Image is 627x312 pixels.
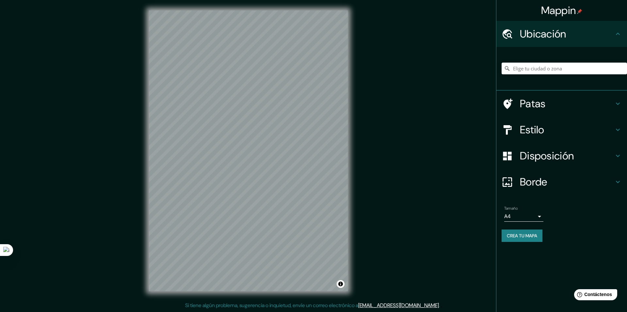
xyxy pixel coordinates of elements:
img: pin-icon.png [577,9,582,14]
div: Estilo [496,117,627,143]
font: Tamaño [504,206,518,211]
font: Si tiene algún problema, sugerencia o inquietud, envíe un correo electrónico a [185,302,358,309]
font: Ubicación [520,27,566,41]
font: Borde [520,175,547,189]
button: Crea tu mapa [502,230,542,242]
iframe: Lanzador de widgets de ayuda [569,287,620,305]
font: Estilo [520,123,544,137]
div: Borde [496,169,627,195]
div: Patas [496,91,627,117]
button: Activar o desactivar atribución [337,280,345,288]
div: Ubicación [496,21,627,47]
a: [EMAIL_ADDRESS][DOMAIN_NAME] [358,302,439,309]
font: . [441,302,442,309]
div: Disposición [496,143,627,169]
font: Patas [520,97,546,111]
font: . [440,302,441,309]
font: . [439,302,440,309]
font: A4 [504,213,511,220]
input: Elige tu ciudad o zona [502,63,627,74]
font: Mappin [541,4,576,17]
div: A4 [504,211,543,222]
font: Disposición [520,149,574,163]
font: Crea tu mapa [507,233,537,239]
canvas: Mapa [149,10,348,291]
